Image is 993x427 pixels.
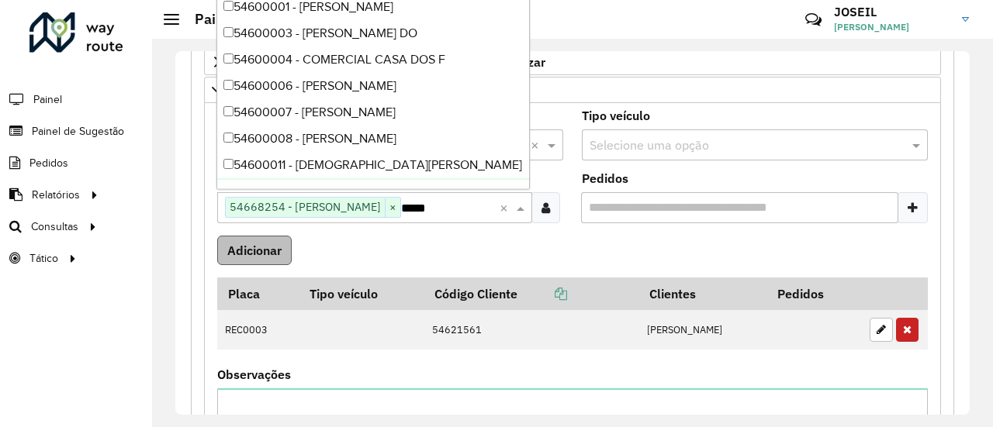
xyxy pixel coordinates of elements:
[217,310,299,350] td: REC0003
[639,277,767,310] th: Clientes
[834,20,950,34] span: [PERSON_NAME]
[299,277,424,310] th: Tipo veículo
[517,286,567,301] a: Copiar
[32,123,124,139] span: Painel de Sugestão
[217,152,529,178] div: 54600011 - [DEMOGRAPHIC_DATA][PERSON_NAME]
[179,11,424,28] h2: Painel de Sugestão - Editar registro
[204,49,941,75] a: Preservar Cliente - Devem ficar no buffer, não roteirizar
[217,277,299,310] th: Placa
[217,99,529,126] div: 54600007 - [PERSON_NAME]
[766,277,861,310] th: Pedidos
[217,178,529,205] div: 54600012 - [PERSON_NAME]
[797,3,830,36] a: Contato Rápido
[226,198,385,216] span: 54668254 - [PERSON_NAME]
[217,236,292,265] button: Adicionar
[31,219,78,235] span: Consultas
[204,77,941,103] a: Cliente para Recarga
[217,73,529,99] div: 54600006 - [PERSON_NAME]
[531,136,544,154] span: Clear all
[834,5,950,19] h3: JOSEIL
[582,106,650,125] label: Tipo veículo
[639,310,767,350] td: [PERSON_NAME]
[500,198,513,217] span: Clear all
[33,91,62,108] span: Painel
[424,277,639,310] th: Código Cliente
[424,310,639,350] td: 54621561
[29,155,68,171] span: Pedidos
[32,187,80,203] span: Relatórios
[582,169,628,188] label: Pedidos
[217,126,529,152] div: 54600008 - [PERSON_NAME]
[385,198,400,217] span: ×
[217,46,529,73] div: 54600004 - COMERCIAL CASA DOS F
[217,20,529,46] div: 54600003 - [PERSON_NAME] DO
[29,250,58,267] span: Tático
[217,365,291,384] label: Observações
